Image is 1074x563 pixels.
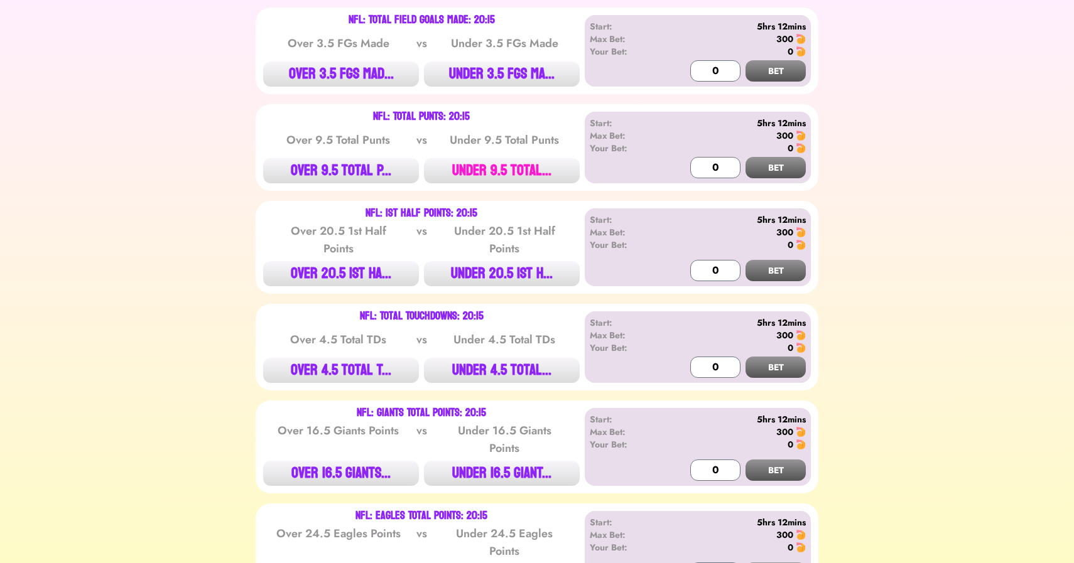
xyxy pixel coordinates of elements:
div: Start: [590,413,662,426]
div: NFL: Total Touchdowns: 20:15 [360,311,484,321]
div: Max Bet: [590,226,662,239]
div: vs [414,131,430,149]
button: UNDER 20.5 1ST H... [424,261,580,286]
div: Max Bet: [590,33,662,45]
div: 0 [788,239,793,251]
div: Over 9.5 Total Punts [275,131,402,149]
img: 🍤 [796,227,806,237]
div: vs [414,525,430,560]
div: 5hrs 12mins [662,316,806,329]
div: Your Bet: [590,45,662,58]
button: BET [746,157,806,178]
div: Your Bet: [590,142,662,154]
button: BET [746,357,806,378]
div: Under 24.5 Eagles Points [441,525,568,560]
button: OVER 20.5 1ST HA... [263,261,419,286]
img: 🍤 [796,330,806,340]
div: Start: [590,20,662,33]
div: Under 3.5 FGs Made [441,35,568,52]
div: Your Bet: [590,541,662,554]
div: Your Bet: [590,239,662,251]
div: Over 16.5 Giants Points [275,422,402,457]
div: Max Bet: [590,129,662,142]
div: Over 3.5 FGs Made [275,35,402,52]
div: 0 [788,341,793,354]
div: vs [414,422,430,457]
button: OVER 9.5 TOTAL P... [263,158,419,183]
div: vs [414,35,430,52]
img: 🍤 [796,530,806,540]
div: 300 [776,426,793,438]
div: 0 [788,438,793,451]
img: 🍤 [796,343,806,353]
div: 300 [776,226,793,239]
div: 5hrs 12mins [662,117,806,129]
div: Over 20.5 1st Half Points [275,222,402,257]
div: Under 20.5 1st Half Points [441,222,568,257]
button: BET [746,260,806,281]
div: NFL: Total Punts: 20:15 [373,112,470,122]
div: 5hrs 12mins [662,213,806,226]
div: Over 4.5 Total TDs [275,331,402,348]
div: Over 24.5 Eagles Points [275,525,402,560]
div: Start: [590,516,662,528]
div: Start: [590,316,662,329]
div: Start: [590,117,662,129]
img: 🍤 [796,439,806,449]
div: NFL: 1st Half Points: 20:15 [366,208,477,218]
img: 🍤 [796,46,806,56]
div: 5hrs 12mins [662,20,806,33]
div: Max Bet: [590,426,662,438]
img: 🍤 [796,427,806,437]
div: Your Bet: [590,438,662,451]
div: 5hrs 12mins [662,413,806,426]
div: 300 [776,129,793,142]
div: 5hrs 12mins [662,516,806,528]
div: Under 4.5 Total TDs [441,331,568,348]
div: Your Bet: [590,341,662,354]
button: OVER 16.5 GIANTS... [263,461,419,486]
img: 🍤 [796,143,806,153]
button: OVER 3.5 FGS MAD... [263,62,419,87]
div: Under 16.5 Giants Points [441,422,568,457]
button: BET [746,459,806,481]
button: OVER 4.5 TOTAL T... [263,358,419,383]
div: Max Bet: [590,528,662,541]
img: 🍤 [796,542,806,552]
div: Max Bet: [590,329,662,341]
div: vs [414,222,430,257]
div: vs [414,331,430,348]
button: BET [746,60,806,82]
div: 0 [788,541,793,554]
div: 0 [788,142,793,154]
button: UNDER 4.5 TOTAL... [424,358,580,383]
div: 300 [776,528,793,541]
div: 300 [776,329,793,341]
button: UNDER 16.5 GIANT... [424,461,580,486]
button: UNDER 9.5 TOTAL... [424,158,580,183]
div: NFL: Total Field Goals Made: 20:15 [349,15,495,25]
div: 300 [776,33,793,45]
div: NFL: Giants Total Points: 20:15 [357,408,486,418]
img: 🍤 [796,34,806,44]
div: Start: [590,213,662,226]
button: UNDER 3.5 FGS MA... [424,62,580,87]
img: 🍤 [796,131,806,141]
img: 🍤 [796,240,806,250]
div: NFL: Eagles Total Points: 20:15 [355,511,487,521]
div: Under 9.5 Total Punts [441,131,568,149]
div: 0 [788,45,793,58]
